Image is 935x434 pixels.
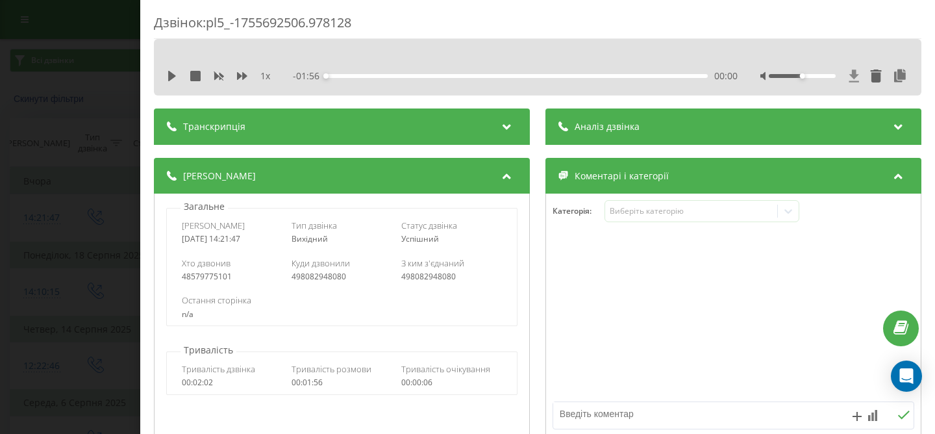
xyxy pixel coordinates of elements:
[401,233,439,244] span: Успішний
[181,200,228,213] p: Загальне
[401,272,502,281] div: 498082948080
[182,310,501,319] div: n/a
[182,363,255,375] span: Тривалість дзвінка
[891,361,922,392] div: Open Intercom Messenger
[575,170,669,183] span: Коментарі і категорії
[182,378,282,387] div: 00:02:02
[553,207,605,216] h4: Категорія :
[401,363,490,375] span: Тривалість очікування
[714,70,738,83] span: 00:00
[182,272,282,281] div: 48579775101
[182,294,251,306] span: Остання сторінка
[292,363,371,375] span: Тривалість розмови
[401,257,464,269] span: З ким з'єднаний
[323,73,329,79] div: Accessibility label
[154,14,921,39] div: Дзвінок : pl5_-1755692506.978128
[182,235,282,244] div: [DATE] 14:21:47
[293,70,326,83] span: - 01:56
[292,233,328,244] span: Вихідний
[401,220,457,231] span: Статус дзвінка
[292,220,337,231] span: Тип дзвінка
[575,120,640,133] span: Аналіз дзвінка
[292,378,392,387] div: 00:01:56
[183,170,256,183] span: [PERSON_NAME]
[182,220,245,231] span: [PERSON_NAME]
[182,257,231,269] span: Хто дзвонив
[799,73,804,79] div: Accessibility label
[292,257,350,269] span: Куди дзвонили
[610,206,772,216] div: Виберіть категорію
[292,272,392,281] div: 498082948080
[260,70,270,83] span: 1 x
[183,120,245,133] span: Транскрипція
[181,344,236,357] p: Тривалість
[401,378,502,387] div: 00:00:06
